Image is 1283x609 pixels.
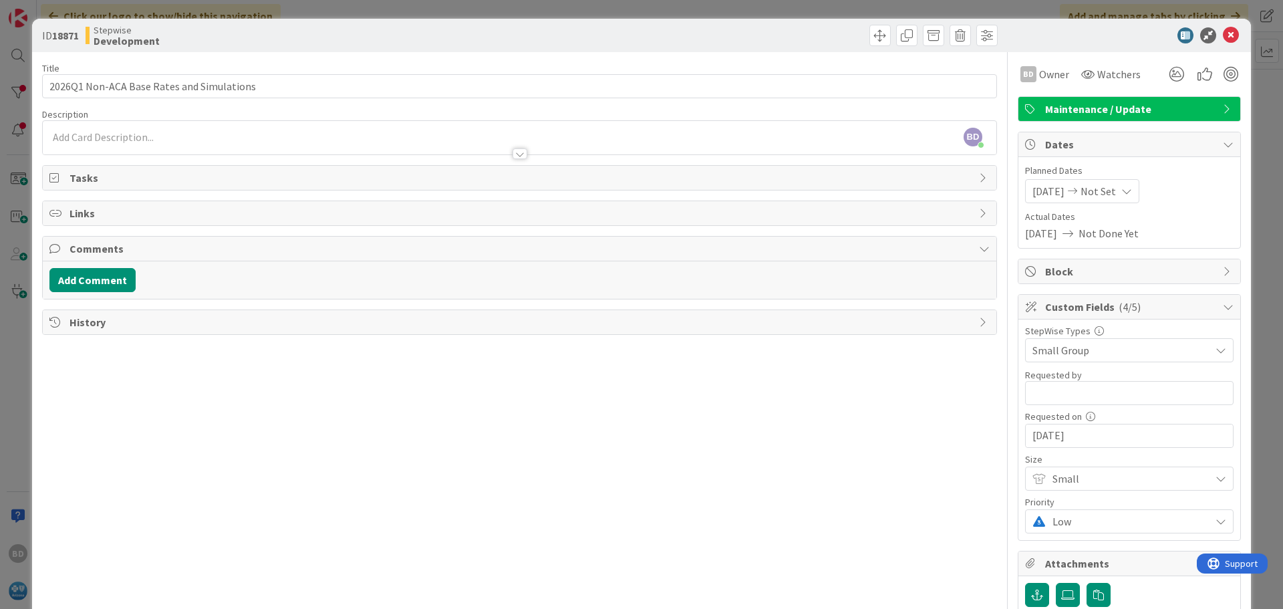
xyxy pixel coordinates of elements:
[1045,299,1216,315] span: Custom Fields
[1032,341,1203,360] span: Small Group
[69,314,972,330] span: History
[964,128,982,146] span: BD
[1079,225,1139,241] span: Not Done Yet
[1097,66,1141,82] span: Watchers
[1032,183,1064,199] span: [DATE]
[28,2,61,18] span: Support
[1081,183,1116,199] span: Not Set
[42,74,997,98] input: type card name here...
[94,35,160,46] b: Development
[69,241,972,257] span: Comments
[1025,164,1234,178] span: Planned Dates
[52,29,79,42] b: 18871
[1039,66,1069,82] span: Owner
[1045,101,1216,117] span: Maintenance / Update
[69,170,972,186] span: Tasks
[1045,263,1216,279] span: Block
[1025,369,1082,381] label: Requested by
[1119,300,1141,314] span: ( 4/5 )
[1052,512,1203,531] span: Low
[42,62,59,74] label: Title
[49,268,136,292] button: Add Comment
[1025,455,1234,464] div: Size
[1025,412,1234,421] div: Requested on
[1025,225,1057,241] span: [DATE]
[1045,556,1216,572] span: Attachments
[42,27,79,43] span: ID
[94,25,160,35] span: Stepwise
[1032,424,1226,447] input: MM/DD/YYYY
[1025,497,1234,507] div: Priority
[1052,469,1203,488] span: Small
[1025,326,1234,336] div: StepWise Types
[1020,66,1036,82] div: BD
[1025,210,1234,224] span: Actual Dates
[1045,136,1216,152] span: Dates
[69,205,972,221] span: Links
[42,108,88,120] span: Description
